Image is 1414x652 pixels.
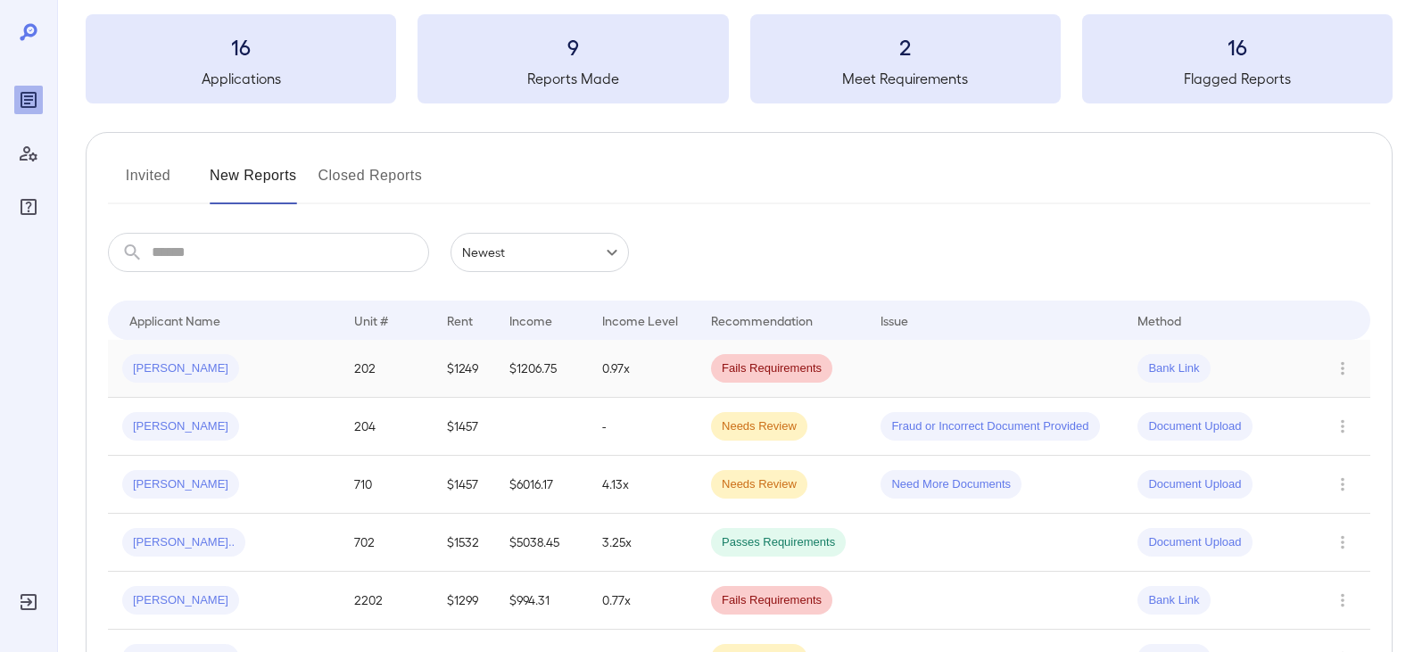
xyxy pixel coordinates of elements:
div: Applicant Name [129,309,220,331]
td: 0.97x [588,340,697,398]
div: Recommendation [711,309,813,331]
h5: Meet Requirements [750,68,1061,89]
button: Row Actions [1328,528,1357,557]
h3: 2 [750,32,1061,61]
td: 702 [340,514,433,572]
span: [PERSON_NAME] [122,592,239,609]
td: 2202 [340,572,433,630]
span: [PERSON_NAME].. [122,534,245,551]
span: Fails Requirements [711,592,832,609]
td: $6016.17 [495,456,588,514]
span: [PERSON_NAME] [122,418,239,435]
button: Row Actions [1328,412,1357,441]
h3: 16 [1082,32,1393,61]
span: Document Upload [1137,476,1252,493]
h5: Flagged Reports [1082,68,1393,89]
summary: 16Applications9Reports Made2Meet Requirements16Flagged Reports [86,14,1393,103]
span: Need More Documents [881,476,1021,493]
td: $1457 [433,398,496,456]
span: Needs Review [711,418,807,435]
td: $1206.75 [495,340,588,398]
div: Manage Users [14,139,43,168]
span: Fails Requirements [711,360,832,377]
td: $1249 [433,340,496,398]
span: Document Upload [1137,534,1252,551]
div: Income [509,309,552,331]
td: $1457 [433,456,496,514]
span: Passes Requirements [711,534,846,551]
div: Method [1137,309,1181,331]
button: Closed Reports [318,161,423,204]
span: Needs Review [711,476,807,493]
div: Newest [451,233,629,272]
td: 3.25x [588,514,697,572]
td: $994.31 [495,572,588,630]
button: Invited [108,161,188,204]
span: Fraud or Incorrect Document Provided [881,418,1099,435]
td: 204 [340,398,433,456]
span: Bank Link [1137,592,1210,609]
h3: 9 [418,32,728,61]
span: [PERSON_NAME] [122,360,239,377]
td: 202 [340,340,433,398]
button: Row Actions [1328,354,1357,383]
h5: Applications [86,68,396,89]
td: $1532 [433,514,496,572]
div: Income Level [602,309,678,331]
div: FAQ [14,193,43,221]
div: Log Out [14,588,43,616]
td: 710 [340,456,433,514]
td: $1299 [433,572,496,630]
div: Reports [14,86,43,114]
td: 0.77x [588,572,697,630]
div: Unit # [354,309,388,331]
span: Bank Link [1137,360,1210,377]
div: Rent [447,309,475,331]
h3: 16 [86,32,396,61]
button: Row Actions [1328,470,1357,499]
span: Document Upload [1137,418,1252,435]
h5: Reports Made [418,68,728,89]
button: New Reports [210,161,297,204]
td: $5038.45 [495,514,588,572]
td: - [588,398,697,456]
button: Row Actions [1328,586,1357,615]
div: Issue [881,309,909,331]
td: 4.13x [588,456,697,514]
span: [PERSON_NAME] [122,476,239,493]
